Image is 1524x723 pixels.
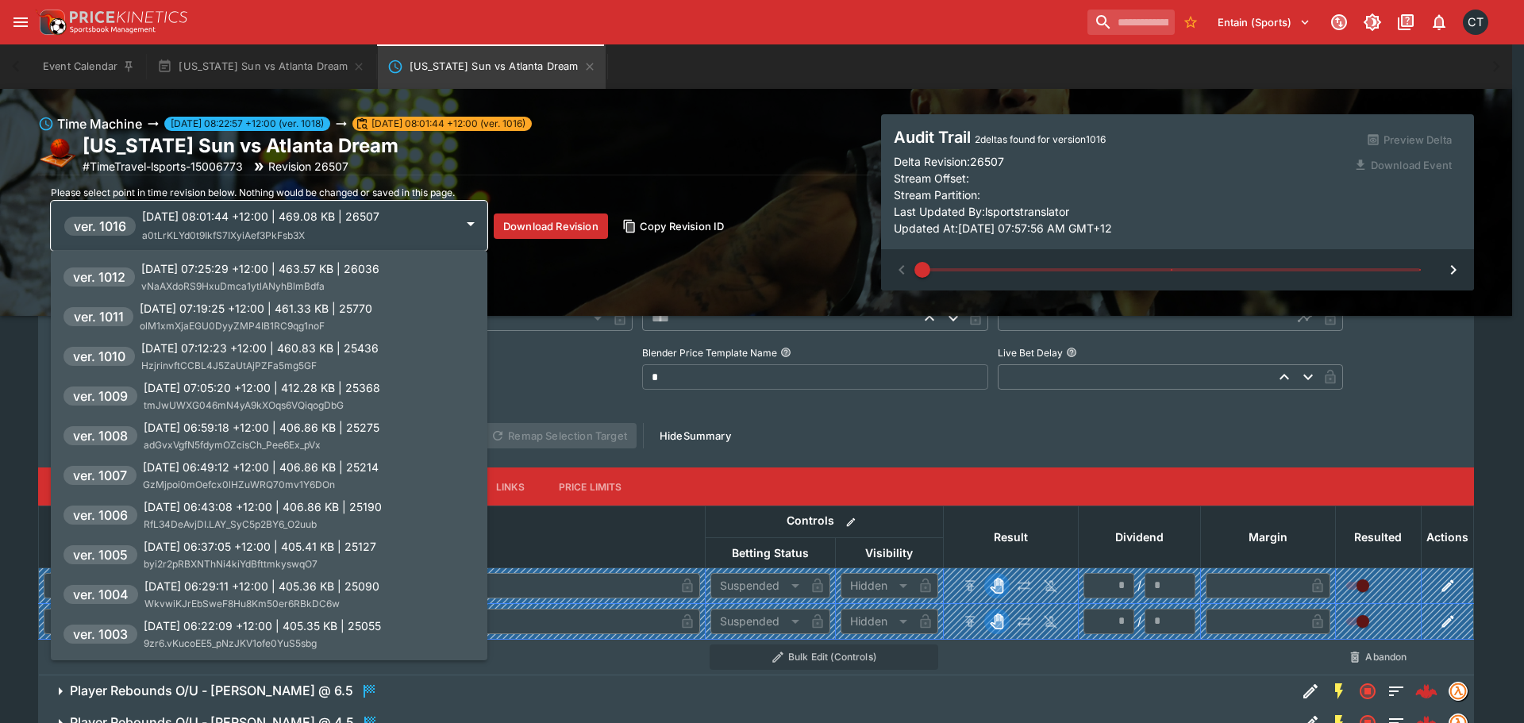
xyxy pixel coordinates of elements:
[73,585,129,604] h6: ver. 1004
[143,459,379,475] p: [DATE] 06:49:12 +12:00 | 406.86 KB | 25214
[144,419,379,436] p: [DATE] 06:59:18 +12:00 | 406.86 KB | 25275
[141,280,325,292] span: vNaAXdoRS9HxuDmca1ytlANyhBlmBdfa
[143,479,335,490] span: GzMjpoi0mOefcx0lHZuWRQ70mv1Y6DOn
[144,439,321,451] span: adGvxVgfN5fdymOZcisCh_Pee6Ex_pVx
[144,598,340,610] span: WkvwiKJrEbSweF8Hu8Km50er6RBkDC6w
[144,637,317,649] span: 9zr6.vKucoEE5_pNzJKV1ofe0YuS5sbg
[144,498,382,515] p: [DATE] 06:43:08 +12:00 | 406.86 KB | 25190
[144,617,381,634] p: [DATE] 06:22:09 +12:00 | 405.35 KB | 25055
[144,558,317,570] span: byi2r2pRBXNThNi4kiYdBfttmkyswqO7
[141,340,379,356] p: [DATE] 07:12:23 +12:00 | 460.83 KB | 25436
[141,360,317,371] span: HzjrinvftCCBL4J5ZaUtAjPZFa5mg5GF
[141,260,379,277] p: [DATE] 07:25:29 +12:00 | 463.57 KB | 26036
[73,386,128,406] h6: ver. 1009
[144,518,317,530] span: RfL34DeAvjDI.LAY_SyC5p2BY6_O2uub
[73,545,128,564] h6: ver. 1005
[73,506,128,525] h6: ver. 1006
[144,399,344,411] span: tmJwUWXG046mN4yA9kXOqs6VQiqogDbG
[73,466,127,485] h6: ver. 1007
[73,426,128,445] h6: ver. 1008
[144,578,379,594] p: [DATE] 06:29:11 +12:00 | 405.36 KB | 25090
[144,379,380,396] p: [DATE] 07:05:20 +12:00 | 412.28 KB | 25368
[140,300,372,317] p: [DATE] 07:19:25 +12:00 | 461.33 KB | 25770
[73,267,125,287] h6: ver. 1012
[73,625,128,644] h6: ver. 1003
[140,320,325,332] span: olM1xmXjaEGU0DyyZMP4IB1RC9qg1noF
[144,538,376,555] p: [DATE] 06:37:05 +12:00 | 405.41 KB | 25127
[74,307,124,326] h6: ver. 1011
[73,347,125,366] h6: ver. 1010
